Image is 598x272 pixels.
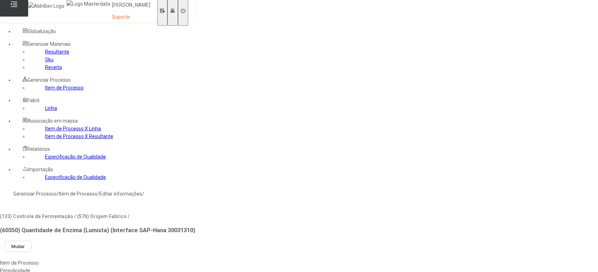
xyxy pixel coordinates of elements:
[13,191,57,197] a: Gerenciar Processo
[27,41,71,47] span: Gerenciar Materiais
[45,154,106,160] a: Especificação de Qualidade
[59,191,97,197] a: Item de Processo
[27,118,78,124] span: Associação em massa
[100,191,142,197] a: Editar informações
[45,64,62,70] a: Receita
[28,2,64,10] img: AbInBev Logo
[57,191,59,197] nz-breadcrumb-separator: /
[45,126,101,131] a: Item de Processo X Linha
[45,174,106,180] a: Especificação de Qualidade
[45,134,113,139] a: Item de Processo X Resultante
[112,14,150,21] p: Suporte
[11,244,25,249] span: Mudar
[45,49,69,55] a: Resultante
[142,191,144,197] nz-breadcrumb-separator: /
[27,167,53,172] span: Importação
[27,98,39,103] span: Fabril
[27,29,56,34] span: Globalização
[112,2,150,9] p: [PERSON_NAME]
[27,77,71,83] span: Gerenciar Processo
[45,105,57,111] a: Linha
[4,241,32,252] button: Mudar
[45,85,84,91] a: Item de Processo
[27,146,50,152] span: Relatórios
[97,191,100,197] nz-breadcrumb-separator: /
[45,57,53,62] a: Sku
